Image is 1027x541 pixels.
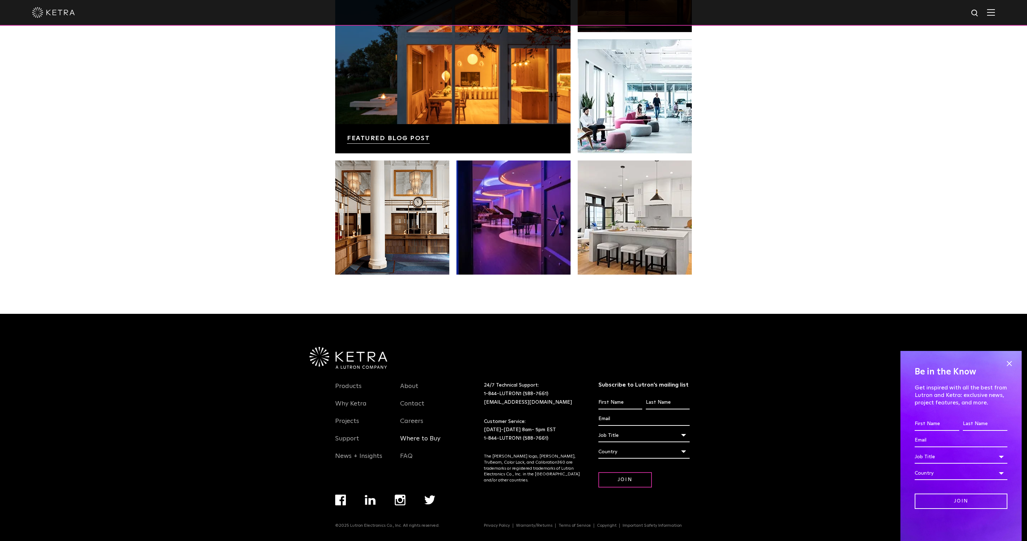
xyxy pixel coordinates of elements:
[556,524,594,528] a: Terms of Service
[513,524,556,528] a: Warranty/Returns
[598,412,690,426] input: Email
[620,524,685,528] a: Important Safety Information
[400,382,418,399] a: About
[484,418,581,443] p: Customer Service: [DATE]-[DATE] 8am- 5pm EST
[400,400,424,416] a: Contact
[484,454,581,484] p: The [PERSON_NAME] logo, [PERSON_NAME], TruBeam, Color Lock, and Calibration360 are trademarks or ...
[365,495,376,505] img: linkedin
[335,495,454,523] div: Navigation Menu
[395,495,405,505] img: instagram
[598,381,690,389] h3: Subscribe to Lutron’s mailing list
[594,524,620,528] a: Copyright
[915,450,1007,464] div: Job Title
[335,400,367,416] a: Why Ketra
[598,396,642,409] input: First Name
[484,436,548,441] a: 1-844-LUTRON1 (588-7661)
[335,417,359,434] a: Projects
[424,495,435,505] img: twitter
[971,9,980,18] img: search icon
[987,9,995,16] img: Hamburger%20Nav.svg
[335,452,382,469] a: News + Insights
[598,429,690,442] div: Job Title
[646,396,690,409] input: Last Name
[400,435,440,451] a: Where to Buy
[310,347,387,369] img: Ketra-aLutronCo_White_RGB
[335,435,359,451] a: Support
[484,381,581,407] p: 24/7 Technical Support:
[598,472,652,488] input: Join
[484,400,572,405] a: [EMAIL_ADDRESS][DOMAIN_NAME]
[32,7,75,18] img: ketra-logo-2019-white
[598,445,690,459] div: Country
[915,434,1007,447] input: Email
[915,417,959,431] input: First Name
[335,495,346,505] img: facebook
[484,523,692,528] div: Navigation Menu
[481,524,513,528] a: Privacy Policy
[335,523,440,528] p: ©2025 Lutron Electronics Co., Inc. All rights reserved.
[400,452,413,469] a: FAQ
[484,391,548,396] a: 1-844-LUTRON1 (588-7661)
[335,381,389,469] div: Navigation Menu
[400,417,423,434] a: Careers
[915,365,1007,379] h4: Be in the Know
[915,494,1007,509] input: Join
[400,381,454,469] div: Navigation Menu
[915,466,1007,480] div: Country
[963,417,1007,431] input: Last Name
[915,384,1007,406] p: Get inspired with all the best from Lutron and Ketra: exclusive news, project features, and more.
[335,382,362,399] a: Products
